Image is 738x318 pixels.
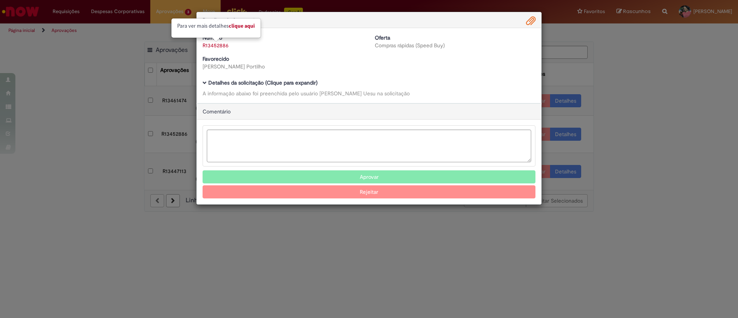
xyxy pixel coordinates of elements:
div: [PERSON_NAME] Portilho [203,63,363,70]
div: A informação abaixo foi preenchida pelo usuário [PERSON_NAME] Uesu na solicitação [203,90,535,97]
b: Oferta [375,34,390,41]
h5: Detalhes da solicitação (Clique para expandir) [203,80,535,86]
span: Detalhes da Aprovação [203,17,258,23]
span: Comentário [203,108,231,115]
div: Compras rápidas (Speed Buy) [375,42,535,49]
b: Detalhes da solicitação (Clique para expandir) [208,79,317,86]
a: R13452886 [203,42,229,49]
p: Para ver mais detalhes [177,22,255,30]
button: Rejeitar [203,185,535,198]
button: Aprovar [203,170,535,183]
b: Favorecido [203,55,229,62]
a: Clique aqui [229,22,255,29]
